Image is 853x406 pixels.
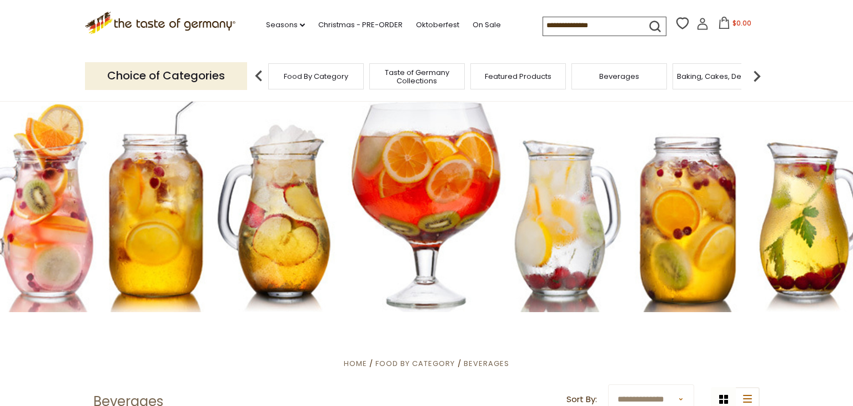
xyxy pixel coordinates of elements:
[266,19,305,31] a: Seasons
[284,72,348,81] a: Food By Category
[711,17,758,33] button: $0.00
[464,358,509,369] a: Beverages
[85,62,247,89] p: Choice of Categories
[318,19,403,31] a: Christmas - PRE-ORDER
[732,18,751,28] span: $0.00
[248,65,270,87] img: previous arrow
[746,65,768,87] img: next arrow
[373,68,461,85] a: Taste of Germany Collections
[677,72,763,81] a: Baking, Cakes, Desserts
[599,72,639,81] a: Beverages
[375,358,455,369] a: Food By Category
[485,72,551,81] a: Featured Products
[416,19,459,31] a: Oktoberfest
[473,19,501,31] a: On Sale
[344,358,367,369] a: Home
